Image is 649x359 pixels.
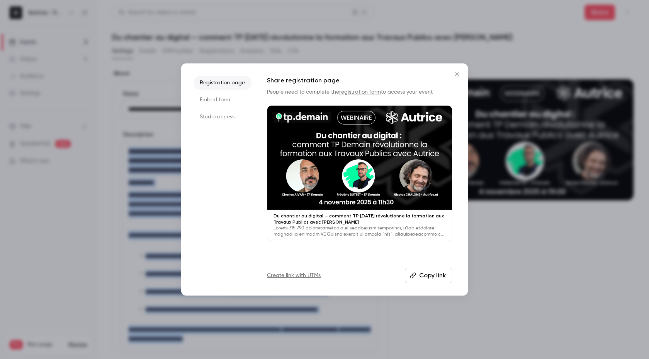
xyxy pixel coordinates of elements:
button: Close [449,67,465,82]
a: Du chantier au digital — comment TP [DATE] révolutionne la formation aux Travaux Publics avec [PE... [267,105,452,241]
li: Embed form [194,93,251,107]
li: Registration page [194,76,251,90]
li: Studio access [194,110,251,124]
p: Du chantier au digital — comment TP [DATE] révolutionne la formation aux Travaux Publics avec [PE... [274,213,446,225]
h1: Share registration page [267,76,452,85]
button: Copy link [405,268,452,283]
a: registration form [339,89,381,95]
a: Create link with UTMs [267,272,321,279]
p: Loremi 315 790 dolorsitametco a el seddoeiusm temporinci, u’lab etdolore : magnaaliq enimadm VE Q... [274,225,446,238]
p: People need to complete the to access your event [267,88,452,96]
